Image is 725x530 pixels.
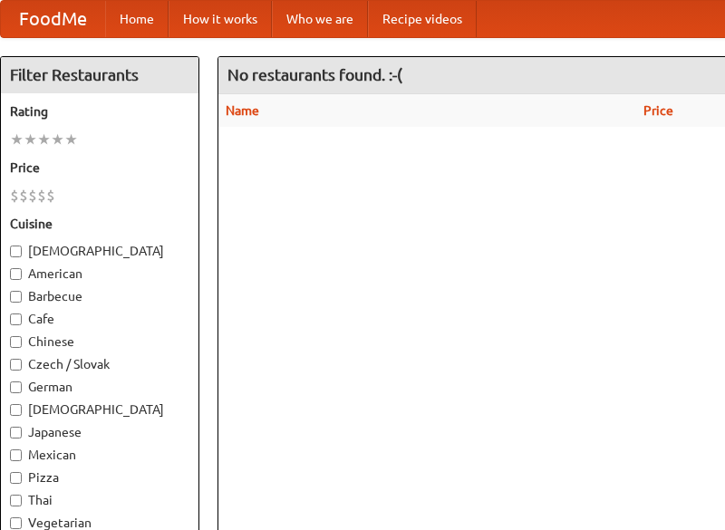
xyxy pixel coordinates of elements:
input: American [10,268,22,280]
h5: Cuisine [10,215,189,233]
h4: Filter Restaurants [1,57,198,93]
a: Recipe videos [368,1,477,37]
li: $ [28,186,37,206]
li: ★ [51,130,64,149]
a: How it works [169,1,272,37]
input: Czech / Slovak [10,359,22,371]
label: Cafe [10,310,189,328]
li: $ [37,186,46,206]
h5: Price [10,159,189,177]
li: ★ [64,130,78,149]
li: ★ [37,130,51,149]
a: FoodMe [1,1,105,37]
ng-pluralize: No restaurants found. :-( [227,66,402,83]
label: [DEMOGRAPHIC_DATA] [10,242,189,260]
label: Czech / Slovak [10,355,189,373]
label: Mexican [10,446,189,464]
label: Pizza [10,468,189,487]
input: Mexican [10,449,22,461]
a: Who we are [272,1,368,37]
li: ★ [24,130,37,149]
input: [DEMOGRAPHIC_DATA] [10,246,22,257]
label: Chinese [10,332,189,351]
li: $ [46,186,55,206]
label: German [10,378,189,396]
a: Home [105,1,169,37]
label: Barbecue [10,287,189,305]
input: [DEMOGRAPHIC_DATA] [10,404,22,416]
input: Japanese [10,427,22,438]
label: [DEMOGRAPHIC_DATA] [10,400,189,419]
input: Cafe [10,313,22,325]
input: Barbecue [10,291,22,303]
input: Chinese [10,336,22,348]
label: Japanese [10,423,189,441]
label: American [10,265,189,283]
a: Name [226,103,259,118]
label: Thai [10,491,189,509]
li: $ [19,186,28,206]
li: ★ [10,130,24,149]
h5: Rating [10,102,189,120]
li: $ [10,186,19,206]
input: Thai [10,495,22,506]
input: German [10,381,22,393]
input: Pizza [10,472,22,484]
a: Price [643,103,673,118]
input: Vegetarian [10,517,22,529]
